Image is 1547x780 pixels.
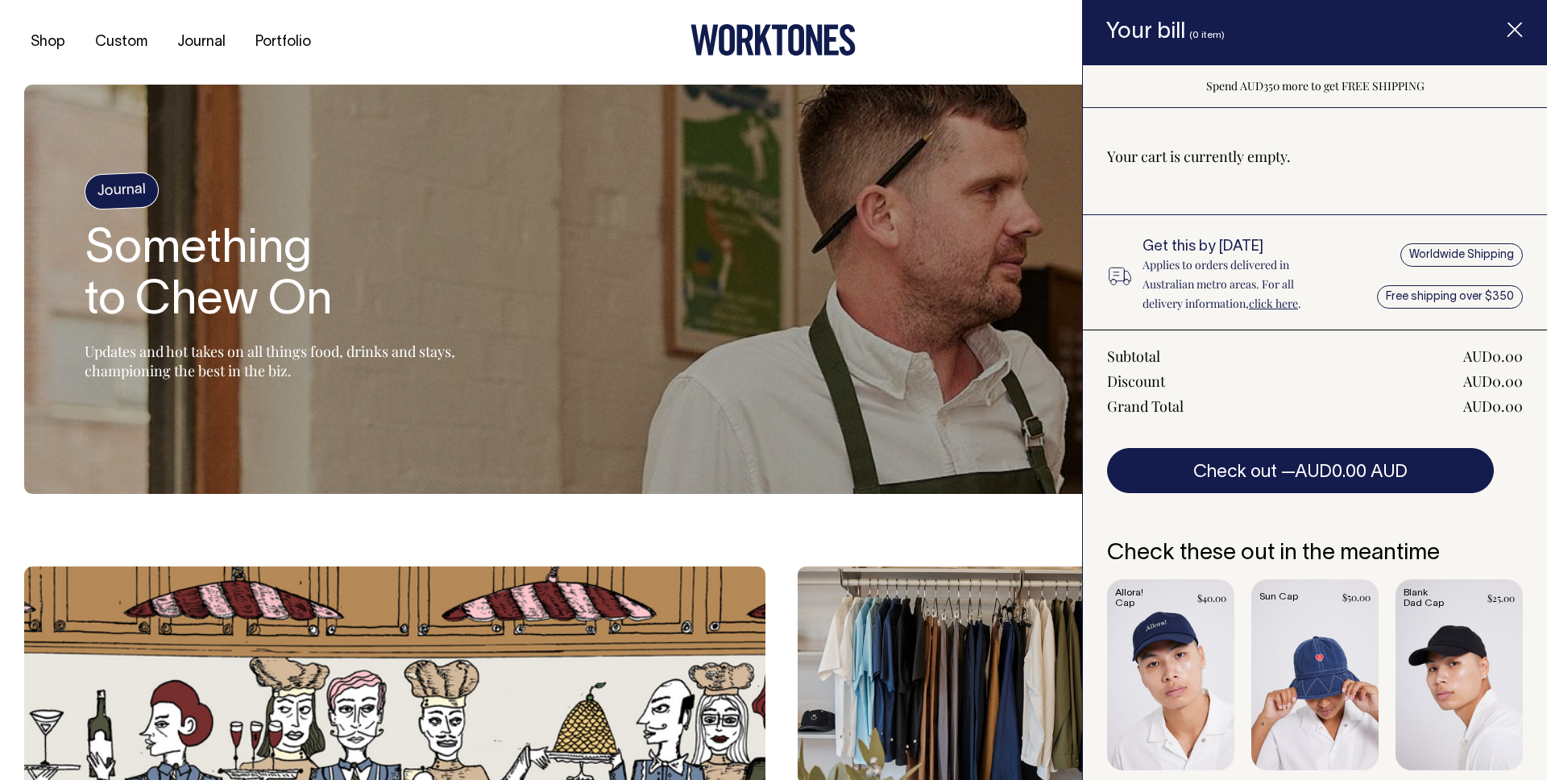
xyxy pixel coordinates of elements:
div: Subtotal [1107,346,1160,366]
a: Portfolio [249,29,317,56]
div: Grand Total [1107,396,1184,416]
button: Check out —AUD0.00 AUD [1107,448,1494,493]
a: Shop [24,29,72,56]
h4: Journal [84,172,160,210]
div: AUD0.00 [1463,396,1523,416]
div: AUD0.00 [1463,371,1523,391]
div: Discount [1107,371,1165,391]
h6: Check these out in the meantime [1107,541,1523,566]
h6: Get this by [DATE] [1143,239,1333,255]
a: Journal [171,29,232,56]
h1: Something to Chew On [85,225,487,328]
span: Spend AUD350 more to get FREE SHIPPING [1206,78,1425,93]
p: Updates and hot takes on all things food, drinks and stays, championing the best in the biz. [85,342,487,380]
span: AUD0.00 AUD [1295,464,1408,480]
p: Applies to orders delivered in Australian metro areas. For all delivery information, . [1143,255,1333,313]
div: AUD0.00 [1463,346,1523,366]
p: Your cart is currently empty. [1107,147,1523,166]
a: Custom [89,29,154,56]
a: click here [1249,296,1298,311]
span: (0 item) [1189,31,1225,39]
